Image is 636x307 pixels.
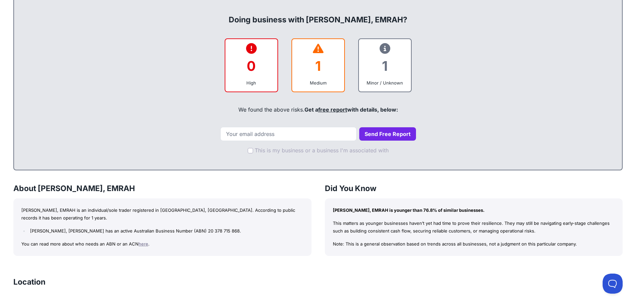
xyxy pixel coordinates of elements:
[333,240,615,248] p: Note: This is a general observation based on trends across all businesses, not a judgment on this...
[603,274,623,294] iframe: Toggle Customer Support
[297,52,339,80] div: 1
[21,98,615,122] div: We found the above risks.
[13,184,311,193] h3: About [PERSON_NAME], EMRAH
[231,80,272,86] div: High
[21,4,615,25] div: Doing business with [PERSON_NAME], EMRAH?
[333,206,615,214] p: [PERSON_NAME], EMRAH is younger than 76.8% of similar businesses.
[231,52,272,80] div: 0
[297,80,339,86] div: Medium
[304,106,398,113] span: Get a with details, below:
[359,127,416,141] button: Send Free Report
[139,241,148,247] a: here
[364,80,406,86] div: Minor / Unknown
[333,219,615,235] p: This matters as younger businesses haven’t yet had time to prove their resilience. They may still...
[13,277,45,287] h3: Location
[21,240,303,248] p: You can read more about who needs an ABN or an ACN .
[220,127,357,141] input: Your email address
[21,206,303,222] p: [PERSON_NAME], EMRAH is an individual/sole trader registered in [GEOGRAPHIC_DATA], [GEOGRAPHIC_DA...
[325,184,623,193] h3: Did You Know
[28,227,303,235] li: [PERSON_NAME], [PERSON_NAME] has an active Australian Business Number (ABN) 20 378 715 868.
[255,146,389,154] label: This is my business or a business I'm associated with
[364,52,406,80] div: 1
[318,106,347,113] a: free report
